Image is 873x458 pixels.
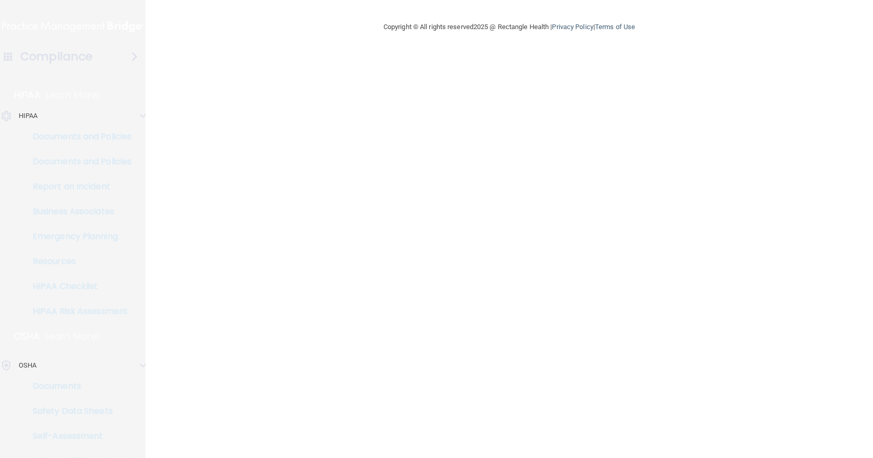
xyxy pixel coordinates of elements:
p: Learn More! [46,89,101,101]
img: PMB logo [2,16,143,37]
p: HIPAA Checklist [7,281,149,292]
p: HIPAA [14,89,41,101]
p: HIPAA Risk Assessment [7,306,149,317]
p: Documents and Policies [7,132,149,142]
p: OSHA [19,359,36,372]
p: Safety Data Sheets [7,406,149,416]
p: Documents and Policies [7,156,149,167]
p: Documents [7,381,149,391]
a: Terms of Use [595,23,635,31]
p: Emergency Planning [7,231,149,242]
div: Copyright © All rights reserved 2025 @ Rectangle Health | | [320,10,699,44]
p: HIPAA [19,110,38,122]
p: OSHA [14,330,40,343]
p: Report an Incident [7,181,149,192]
p: Business Associates [7,206,149,217]
p: Resources [7,256,149,267]
h4: Compliance [20,49,92,64]
p: Learn More! [45,330,100,343]
p: Self-Assessment [7,431,149,441]
a: Privacy Policy [552,23,593,31]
